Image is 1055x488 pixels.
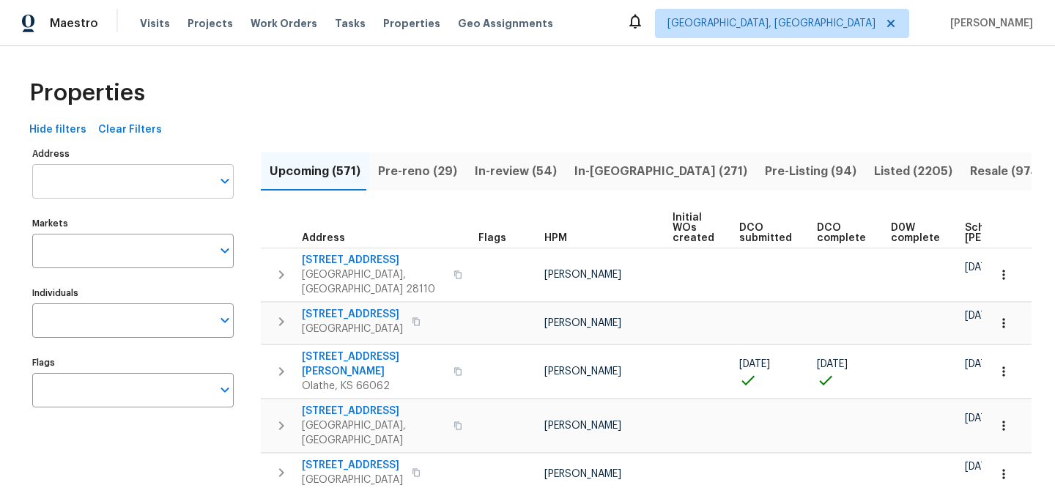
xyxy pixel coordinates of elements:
[667,16,876,31] span: [GEOGRAPHIC_DATA], [GEOGRAPHIC_DATA]
[817,223,866,243] span: DCO complete
[302,404,445,418] span: [STREET_ADDRESS]
[32,289,234,297] label: Individuals
[251,16,317,31] span: Work Orders
[302,233,345,243] span: Address
[965,262,996,273] span: [DATE]
[544,366,621,377] span: [PERSON_NAME]
[302,253,445,267] span: [STREET_ADDRESS]
[29,86,145,100] span: Properties
[475,161,557,182] span: In-review (54)
[32,219,234,228] label: Markets
[944,16,1033,31] span: [PERSON_NAME]
[458,16,553,31] span: Geo Assignments
[970,161,1043,182] span: Resale (974)
[23,117,92,144] button: Hide filters
[188,16,233,31] span: Projects
[891,223,940,243] span: D0W complete
[965,413,996,424] span: [DATE]
[50,16,98,31] span: Maestro
[302,267,445,297] span: [GEOGRAPHIC_DATA], [GEOGRAPHIC_DATA] 28110
[215,171,235,191] button: Open
[965,462,996,472] span: [DATE]
[302,473,403,487] span: [GEOGRAPHIC_DATA]
[544,318,621,328] span: [PERSON_NAME]
[965,359,996,369] span: [DATE]
[544,233,567,243] span: HPM
[215,310,235,330] button: Open
[302,322,403,336] span: [GEOGRAPHIC_DATA]
[302,458,403,473] span: [STREET_ADDRESS]
[544,469,621,479] span: [PERSON_NAME]
[544,421,621,431] span: [PERSON_NAME]
[765,161,856,182] span: Pre-Listing (94)
[965,311,996,321] span: [DATE]
[302,350,445,379] span: [STREET_ADDRESS][PERSON_NAME]
[302,379,445,393] span: Olathe, KS 66062
[383,16,440,31] span: Properties
[739,223,792,243] span: DCO submitted
[378,161,457,182] span: Pre-reno (29)
[739,359,770,369] span: [DATE]
[302,307,403,322] span: [STREET_ADDRESS]
[92,117,168,144] button: Clear Filters
[98,121,162,139] span: Clear Filters
[270,161,360,182] span: Upcoming (571)
[544,270,621,280] span: [PERSON_NAME]
[32,149,234,158] label: Address
[335,18,366,29] span: Tasks
[874,161,952,182] span: Listed (2205)
[140,16,170,31] span: Visits
[302,418,445,448] span: [GEOGRAPHIC_DATA], [GEOGRAPHIC_DATA]
[29,121,86,139] span: Hide filters
[574,161,747,182] span: In-[GEOGRAPHIC_DATA] (271)
[478,233,506,243] span: Flags
[32,358,234,367] label: Flags
[215,240,235,261] button: Open
[965,223,1048,243] span: Scheduled [PERSON_NAME]
[817,359,848,369] span: [DATE]
[673,212,714,243] span: Initial WOs created
[215,380,235,400] button: Open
